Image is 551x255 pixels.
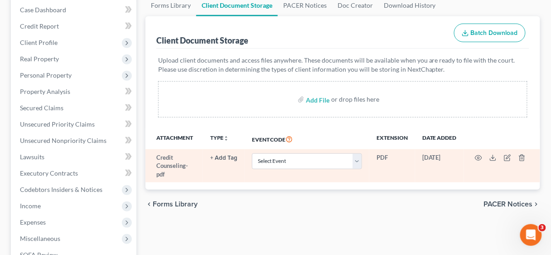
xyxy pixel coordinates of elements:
td: PDF [369,149,415,182]
th: Event Code [245,128,369,149]
div: Client Document Storage [156,35,248,46]
button: PACER Notices chevron_right [484,201,540,208]
button: TYPEunfold_more [210,135,229,141]
span: Forms Library [153,201,198,208]
span: Real Property [20,55,59,63]
span: Property Analysis [20,88,70,95]
td: [DATE] [415,149,464,182]
a: Secured Claims [13,100,136,116]
i: chevron_right [533,201,540,208]
span: Unsecured Priority Claims [20,120,95,128]
a: Property Analysis [13,83,136,100]
button: chevron_left Forms Library [145,201,198,208]
td: Credit Counseling-pdf [145,149,203,182]
span: PACER Notices [484,201,533,208]
span: 3 [539,224,546,231]
th: Extension [369,128,415,149]
button: + Add Tag [210,155,237,161]
span: Batch Download [471,29,518,37]
span: Personal Property [20,71,72,79]
a: Credit Report [13,18,136,34]
span: Codebtors Insiders & Notices [20,186,102,193]
i: chevron_left [145,201,153,208]
span: Miscellaneous [20,235,60,242]
span: Executory Contracts [20,169,78,177]
span: Case Dashboard [20,6,66,14]
a: Unsecured Priority Claims [13,116,136,132]
a: Lawsuits [13,149,136,165]
span: Unsecured Nonpriority Claims [20,137,106,144]
span: Credit Report [20,22,59,30]
span: Expenses [20,218,46,226]
span: Client Profile [20,39,58,46]
div: or drop files here [332,95,380,104]
iframe: Intercom live chat [520,224,542,246]
span: Lawsuits [20,153,44,161]
a: Executory Contracts [13,165,136,181]
a: + Add Tag [210,153,237,162]
button: Batch Download [454,24,526,43]
p: Upload client documents and access files anywhere. These documents will be available when you are... [158,56,527,74]
i: unfold_more [223,136,229,141]
th: Attachment [145,128,203,149]
a: Unsecured Nonpriority Claims [13,132,136,149]
span: Secured Claims [20,104,63,112]
a: Case Dashboard [13,2,136,18]
span: Income [20,202,41,210]
th: Date added [415,128,464,149]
